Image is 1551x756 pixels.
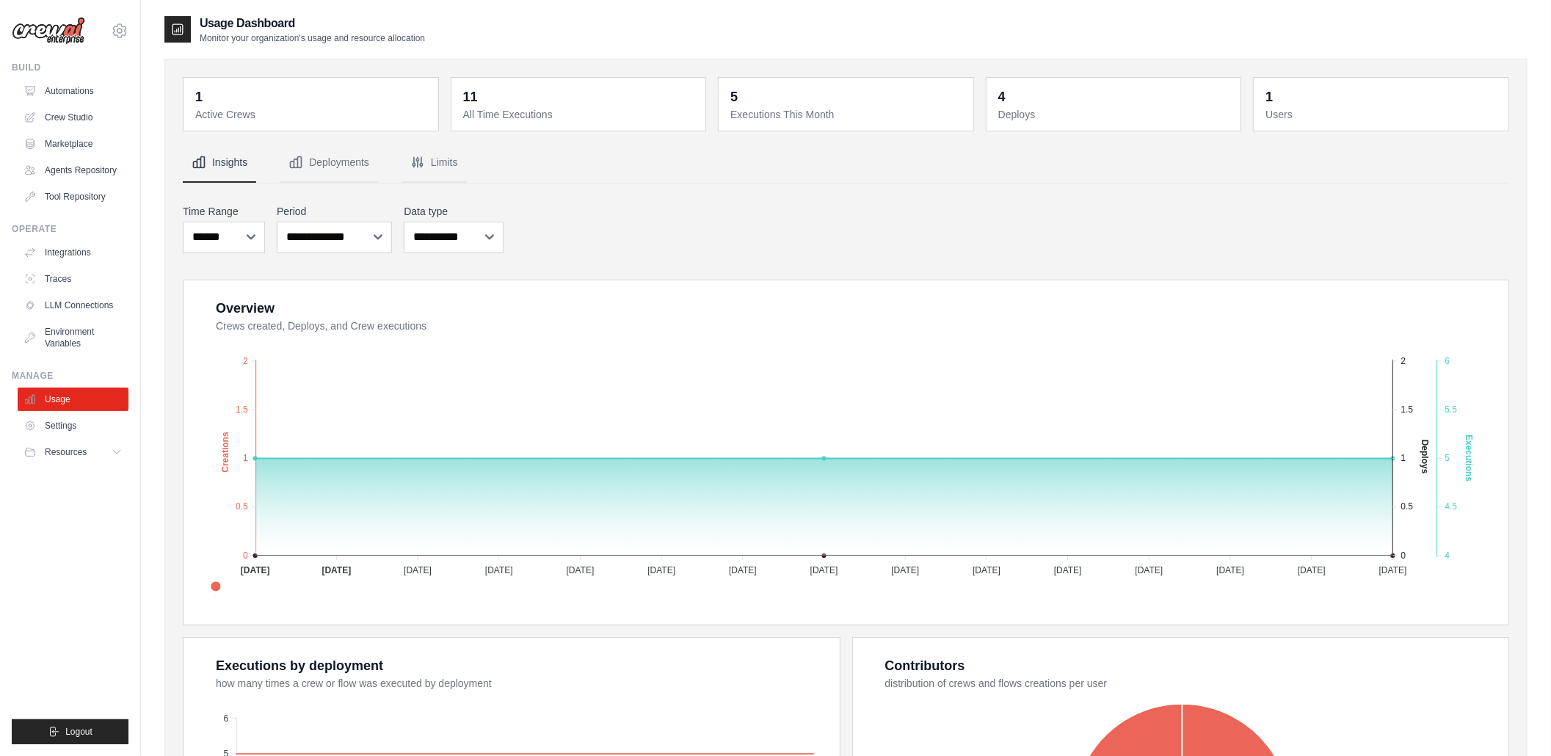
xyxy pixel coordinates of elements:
div: Manage [12,370,128,382]
tspan: [DATE] [241,565,270,575]
dt: Crews created, Deploys, and Crew executions [216,319,1491,333]
dt: Users [1265,107,1500,122]
tspan: 5.5 [1445,404,1458,415]
dt: Deploys [998,107,1232,122]
tspan: 0.5 [236,501,248,512]
p: Monitor your organization's usage and resource allocation [200,32,425,44]
tspan: [DATE] [891,565,919,575]
tspan: [DATE] [1136,565,1163,575]
text: Executions [1464,435,1475,481]
dt: All Time Executions [463,107,697,122]
tspan: [DATE] [322,565,352,575]
dt: how many times a crew or flow was executed by deployment [216,676,822,691]
a: Settings [18,414,128,437]
dt: Executions This Month [730,107,965,122]
div: Overview [216,298,275,319]
div: Contributors [885,655,965,676]
label: Time Range [183,204,265,219]
label: Period [277,204,392,219]
tspan: [DATE] [647,565,675,575]
a: Environment Variables [18,320,128,355]
tspan: [DATE] [973,565,1000,575]
tspan: [DATE] [1216,565,1244,575]
a: Traces [18,267,128,291]
a: Automations [18,79,128,103]
tspan: 6 [224,713,229,723]
tspan: 4 [1445,550,1450,560]
tspan: [DATE] [485,565,513,575]
tspan: 0 [1401,550,1406,560]
div: Executions by deployment [216,655,383,676]
span: Logout [65,726,92,738]
a: Marketplace [18,132,128,156]
a: Crew Studio [18,106,128,129]
nav: Tabs [183,143,1509,183]
text: Creations [220,432,230,473]
div: 5 [730,87,738,107]
tspan: 0.5 [1401,501,1414,512]
tspan: [DATE] [1054,565,1082,575]
tspan: 4.5 [1445,501,1458,512]
span: Resources [45,446,87,458]
a: Agents Repository [18,159,128,182]
iframe: Chat Widget [1478,686,1551,756]
tspan: [DATE] [1379,565,1407,575]
tspan: [DATE] [404,565,432,575]
a: LLM Connections [18,294,128,317]
button: Limits [402,143,467,183]
div: Operate [12,223,128,235]
a: Tool Repository [18,185,128,208]
label: Data type [404,204,504,219]
img: Logo [12,17,85,45]
dt: Active Crews [195,107,429,122]
tspan: 0 [243,550,248,560]
tspan: [DATE] [1298,565,1326,575]
tspan: 2 [243,355,248,366]
button: Logout [12,719,128,744]
div: Build [12,62,128,73]
dt: distribution of crews and flows creations per user [885,676,1492,691]
button: Deployments [280,143,378,183]
tspan: 1 [243,453,248,463]
text: Deploys [1420,439,1431,473]
button: Resources [18,440,128,464]
a: Integrations [18,241,128,264]
tspan: 1 [1401,453,1406,463]
tspan: 6 [1445,355,1450,366]
tspan: [DATE] [729,565,757,575]
tspan: 1.5 [1401,404,1414,415]
div: 4 [998,87,1006,107]
a: Usage [18,388,128,411]
div: 1 [195,87,203,107]
tspan: 1.5 [236,404,248,415]
tspan: 2 [1401,355,1406,366]
tspan: 5 [1445,453,1450,463]
tspan: [DATE] [810,565,838,575]
h2: Usage Dashboard [200,15,425,32]
div: 1 [1265,87,1273,107]
button: Insights [183,143,256,183]
div: 11 [463,87,478,107]
tspan: [DATE] [567,565,595,575]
